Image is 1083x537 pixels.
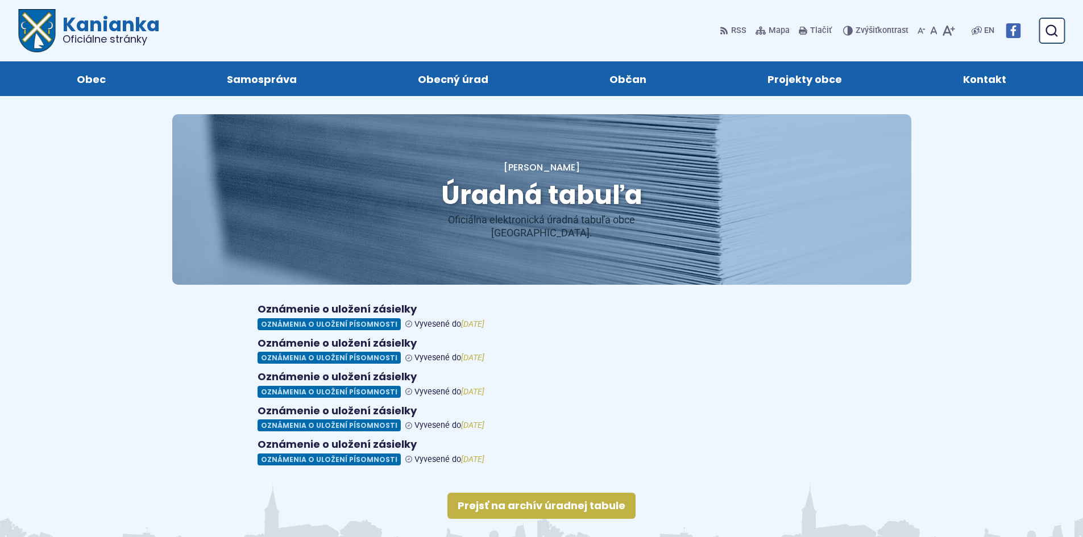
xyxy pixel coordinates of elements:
a: Oznámenie o uložení zásielky Oznámenia o uložení písomnosti Vyvesené do[DATE] [258,337,826,364]
span: Úradná tabuľa [441,177,642,213]
a: Prejsť na archív úradnej tabule [447,493,636,519]
a: [PERSON_NAME] [504,161,580,174]
span: Samospráva [227,61,297,96]
img: Prejsť na domovskú stránku [18,9,56,52]
h4: Oznámenie o uložení zásielky [258,337,826,350]
span: Obec [77,61,106,96]
a: Oznámenie o uložení zásielky Oznámenia o uložení písomnosti Vyvesené do[DATE] [258,438,826,465]
span: EN [984,24,994,38]
h4: Oznámenie o uložení zásielky [258,371,826,384]
span: Obecný úrad [418,61,488,96]
span: Zvýšiť [856,26,878,35]
button: Zväčšiť veľkosť písma [940,19,957,43]
span: Tlačiť [810,26,832,36]
button: Zvýšiťkontrast [843,19,911,43]
span: Oficiálne stránky [63,34,160,44]
a: Mapa [753,19,792,43]
h4: Oznámenie o uložení zásielky [258,405,826,418]
a: Kontakt [914,61,1056,96]
button: Tlačiť [796,19,834,43]
h4: Oznámenie o uložení zásielky [258,438,826,451]
a: Projekty obce [719,61,891,96]
span: Kanianka [56,15,160,44]
span: kontrast [856,26,908,36]
p: Oficiálna elektronická úradná tabuľa obce [GEOGRAPHIC_DATA]. [405,214,678,239]
span: Projekty obce [767,61,842,96]
span: Kontakt [963,61,1006,96]
span: Občan [609,61,646,96]
a: Samospráva [177,61,346,96]
a: Občan [561,61,696,96]
a: Obecný úrad [368,61,537,96]
span: RSS [731,24,746,38]
a: EN [982,24,997,38]
a: Obec [27,61,155,96]
a: Oznámenie o uložení zásielky Oznámenia o uložení písomnosti Vyvesené do[DATE] [258,371,826,398]
button: Zmenšiť veľkosť písma [915,19,928,43]
a: RSS [720,19,749,43]
a: Oznámenie o uložení zásielky Oznámenia o uložení písomnosti Vyvesené do[DATE] [258,405,826,432]
button: Nastaviť pôvodnú veľkosť písma [928,19,940,43]
h4: Oznámenie o uložení zásielky [258,303,826,316]
a: Oznámenie o uložení zásielky Oznámenia o uložení písomnosti Vyvesené do[DATE] [258,303,826,330]
span: Mapa [769,24,790,38]
img: Prejsť na Facebook stránku [1006,23,1020,38]
a: Logo Kanianka, prejsť na domovskú stránku. [18,9,160,52]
